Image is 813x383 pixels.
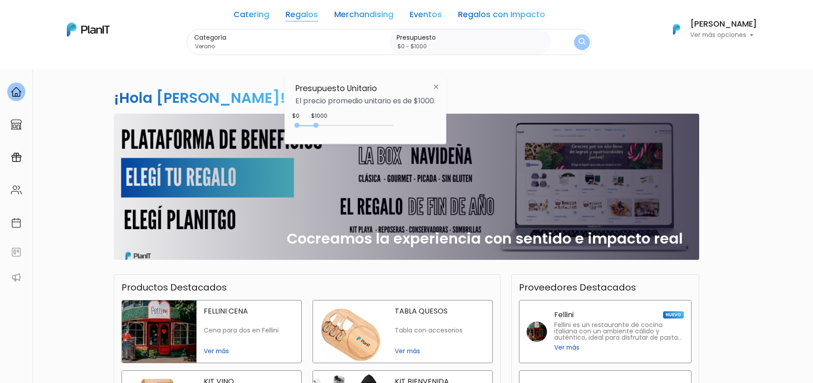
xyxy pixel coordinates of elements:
[121,282,227,293] h3: Productos Destacados
[295,84,435,93] h6: Presupuesto Unitario
[154,135,172,146] i: send
[82,45,100,63] img: user_d58e13f531133c46cb30575f4d864daf.jpeg
[395,327,485,334] p: Tabla con accesorios
[554,322,684,341] p: Fellini es un restaurante de cocina italiana con un ambiente cálido y auténtico, ideal para disfr...
[397,33,547,42] label: Presupuesto
[73,54,91,72] img: user_04fe99587a33b9844688ac17b531be2b.png
[11,87,22,97] img: home-e721727adea9d79c4d83392d1f703f7f8bce08238fde08b1acbfd93340b81755.svg
[285,11,318,22] a: Regalos
[11,185,22,195] img: people-662611757002400ad9ed0e3c099ab2801c6687ba6c219adb57efc949bc21e19d.svg
[287,230,683,247] h2: Cocreamos la experiencia con sentido e impacto real
[11,152,22,163] img: campaigns-02234683943229c281be62815700db0a1741e53638e28bf9629b52c665b00959.svg
[32,73,58,81] strong: PLAN IT
[11,217,22,228] img: calendar-87d922413cdce8b2cf7b7f5f62616a5cf9e4887200fb71536465627b3292af00.svg
[554,343,579,352] span: Ver más
[334,11,393,22] a: Merchandising
[11,272,22,283] img: partners-52edf745621dab592f3b2c58e3bca9d71375a7ef29c3b500c9f145b62cc070d4.svg
[234,11,269,22] a: Catering
[554,311,574,318] p: Fellini
[295,97,435,105] p: El precio promedio unitario es de $1000.
[204,308,294,315] p: FELLINI CENA
[91,54,109,72] span: J
[667,19,687,39] img: PlanIt Logo
[32,83,151,113] p: Ya probaste PlanitGO? Vas a poder automatizarlas acciones de todo el año. Escribinos para saber más!
[313,300,388,363] img: tabla quesos
[311,112,327,120] div: $1000
[410,11,442,22] a: Eventos
[313,300,493,363] a: tabla quesos TABLA QUESOS Tabla con accesorios Ver más
[395,308,485,315] p: TABLA QUESOS
[194,33,386,42] label: Categoría
[23,54,159,72] div: J
[458,11,545,22] a: Regalos con Impacto
[67,23,110,37] img: PlanIt Logo
[23,63,159,120] div: PLAN IT Ya probaste PlanitGO? Vas a poder automatizarlas acciones de todo el año. Escribinos para...
[138,135,154,146] i: insert_emoticon
[663,311,684,318] span: NUEVO
[292,112,299,120] div: $0
[519,300,692,363] a: Fellini NUEVO Fellini es un restaurante de cocina italiana con un ambiente cálido y auténtico, id...
[428,78,444,95] img: close-6986928ebcb1d6c9903e3b54e860dbc4d054630f23adef3a32610726dff6a82b.svg
[122,300,196,363] img: fellini cena
[519,282,636,293] h3: Proveedores Destacados
[690,32,757,38] p: Ver más opciones
[140,69,154,82] i: keyboard_arrow_down
[690,20,757,28] h6: [PERSON_NAME]
[579,38,585,46] img: search_button-432b6d5273f82d61273b3651a40e1bd1b912527efae98b1b7a1b2c0702e16a8d.svg
[121,300,302,363] a: fellini cena FELLINI CENA Cena para dos en Fellini Ver más
[527,322,547,342] img: fellini
[114,88,285,108] h2: ¡Hola [PERSON_NAME]!
[11,247,22,258] img: feedback-78b5a0c8f98aac82b08bfc38622c3050aee476f2c9584af64705fc4e61158814.svg
[661,18,757,41] button: PlanIt Logo [PERSON_NAME] Ver más opciones
[47,137,138,146] span: ¡Escríbenos!
[204,346,294,356] span: Ver más
[204,327,294,334] p: Cena para dos en Fellini
[395,346,485,356] span: Ver más
[11,119,22,130] img: marketplace-4ceaa7011d94191e9ded77b95e3339b90024bf715f7c57f8cf31f2d8c509eaba.svg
